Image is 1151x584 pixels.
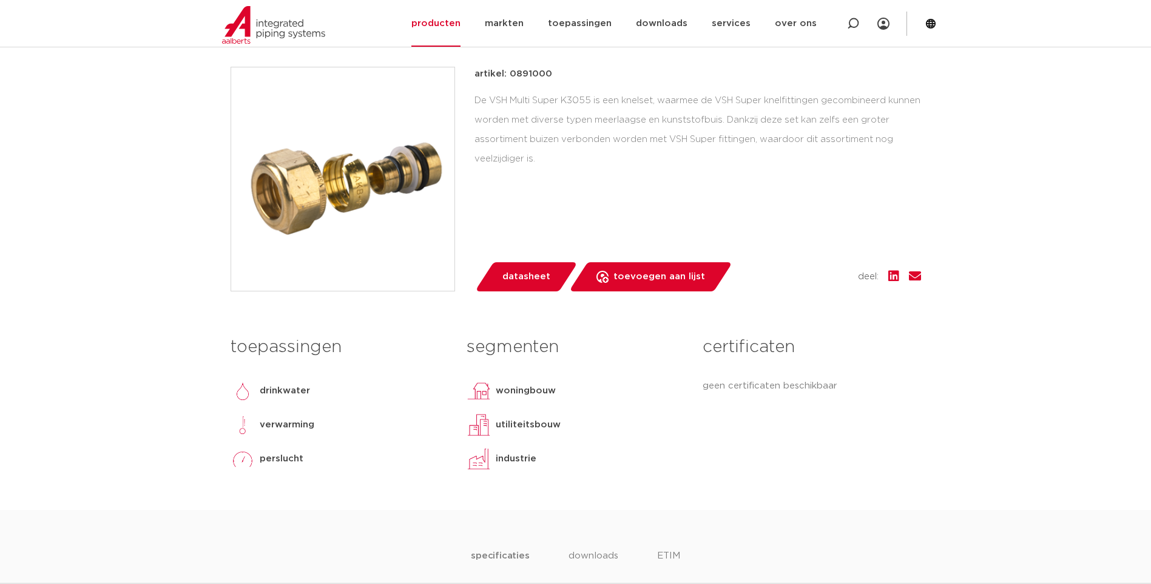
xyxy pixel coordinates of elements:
[231,379,255,403] img: drinkwater
[496,418,561,432] p: utiliteitsbouw
[260,384,310,398] p: drinkwater
[231,447,255,471] img: perslucht
[657,549,680,583] li: ETIM
[502,267,550,287] span: datasheet
[467,379,491,403] img: woningbouw
[703,379,920,393] p: geen certificaten beschikbaar
[496,452,536,466] p: industrie
[260,452,303,466] p: perslucht
[474,262,578,291] a: datasheet
[496,384,556,398] p: woningbouw
[703,335,920,359] h3: certificaten
[260,418,314,432] p: verwarming
[471,549,529,583] li: specificaties
[613,267,705,287] span: toevoegen aan lijst
[231,67,454,291] img: Product Image for VSH Multi Super knelset FF 22x20
[467,335,684,359] h3: segmenten
[467,413,491,437] img: utiliteitsbouw
[467,447,491,471] img: industrie
[231,335,448,359] h3: toepassingen
[231,413,255,437] img: verwarming
[474,91,921,168] div: De VSH Multi Super K3055 is een knelset, waarmee de VSH Super knelfittingen gecombineerd kunnen w...
[474,67,552,81] p: artikel: 0891000
[858,270,879,284] span: deel:
[569,549,618,583] li: downloads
